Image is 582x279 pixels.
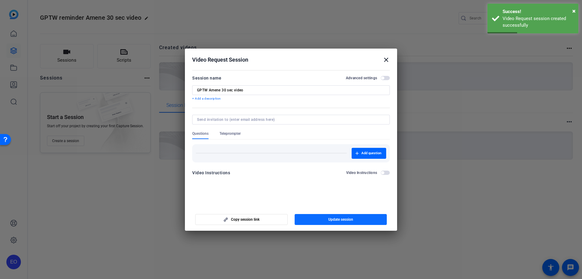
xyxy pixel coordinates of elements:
span: Questions [192,131,209,136]
input: Enter Session Name [197,88,385,93]
span: Copy session link [231,217,259,222]
h2: Advanced settings [346,76,377,80]
div: Video Request Session [192,56,390,63]
p: + Add a description [192,96,390,101]
button: Add question [352,148,386,159]
div: Success! [503,8,574,15]
mat-icon: close [383,56,390,63]
input: Send invitation to (enter email address here) [197,117,383,122]
h2: Video Instructions [346,170,377,175]
span: Add question [361,151,381,156]
div: Session name [192,74,221,82]
span: Teleprompter [219,131,241,136]
button: Copy session link [195,214,288,225]
button: Close [572,6,576,15]
div: Video Request session created successfully [503,15,574,29]
button: Update session [295,214,387,225]
span: × [572,7,576,15]
div: Video Instructions [192,169,230,176]
span: Update session [328,217,353,222]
